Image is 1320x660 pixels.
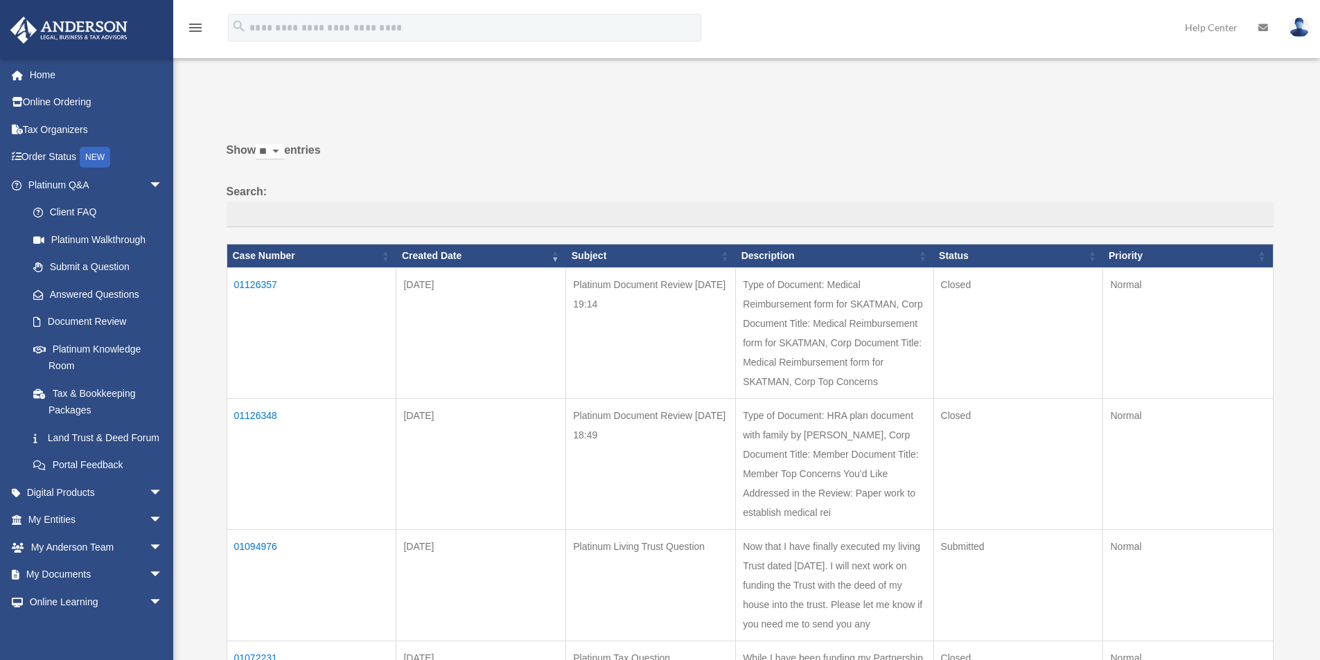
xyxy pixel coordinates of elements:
a: Digital Productsarrow_drop_down [10,479,184,506]
td: Now that I have finally executed my living Trust dated [DATE]. I will next work on funding the Tr... [736,529,933,641]
td: 01126348 [227,398,396,529]
a: Online Ordering [10,89,184,116]
td: [DATE] [396,398,566,529]
th: Priority: activate to sort column ascending [1103,244,1273,268]
a: Client FAQ [19,199,177,226]
td: [DATE] [396,267,566,398]
th: Status: activate to sort column ascending [933,244,1103,268]
span: arrow_drop_down [149,479,177,507]
td: Platinum Living Trust Question [566,529,736,641]
label: Search: [227,182,1274,228]
a: Online Learningarrow_drop_down [10,588,184,616]
a: Document Review [19,308,177,336]
input: Search: [227,202,1274,228]
a: Answered Questions [19,280,170,308]
th: Created Date: activate to sort column ascending [396,244,566,268]
span: arrow_drop_down [149,561,177,589]
td: Submitted [933,529,1103,641]
span: arrow_drop_down [149,506,177,535]
td: Type of Document: Medical Reimbursement form for SKATMAN, Corp Document Title: Medical Reimbursem... [736,267,933,398]
div: NEW [80,147,110,168]
td: Closed [933,398,1103,529]
a: My Documentsarrow_drop_down [10,561,184,589]
td: Normal [1103,398,1273,529]
td: 01094976 [227,529,396,641]
td: Type of Document: HRA plan document with family by [PERSON_NAME], Corp Document Title: Member Doc... [736,398,933,529]
a: Portal Feedback [19,452,177,479]
img: Anderson Advisors Platinum Portal [6,17,132,44]
i: search [231,19,247,34]
i: menu [187,19,204,36]
td: Platinum Document Review [DATE] 19:14 [566,267,736,398]
a: Tax Organizers [10,116,184,143]
a: Submit a Question [19,253,177,281]
span: arrow_drop_down [149,533,177,562]
a: Home [10,61,184,89]
a: Platinum Q&Aarrow_drop_down [10,171,177,199]
a: My Anderson Teamarrow_drop_down [10,533,184,561]
img: User Pic [1289,17,1310,37]
td: Closed [933,267,1103,398]
th: Case Number: activate to sort column ascending [227,244,396,268]
a: Order StatusNEW [10,143,184,172]
td: Platinum Document Review [DATE] 18:49 [566,398,736,529]
a: menu [187,24,204,36]
span: arrow_drop_down [149,171,177,199]
td: Normal [1103,529,1273,641]
a: Land Trust & Deed Forum [19,424,177,452]
a: Platinum Walkthrough [19,226,177,253]
td: Normal [1103,267,1273,398]
a: Platinum Knowledge Room [19,335,177,380]
th: Subject: activate to sort column ascending [566,244,736,268]
label: Show entries [227,141,1274,174]
th: Description: activate to sort column ascending [736,244,933,268]
span: arrow_drop_down [149,588,177,616]
a: My Entitiesarrow_drop_down [10,506,184,534]
a: Tax & Bookkeeping Packages [19,380,177,424]
td: [DATE] [396,529,566,641]
td: 01126357 [227,267,396,398]
select: Showentries [256,144,284,160]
